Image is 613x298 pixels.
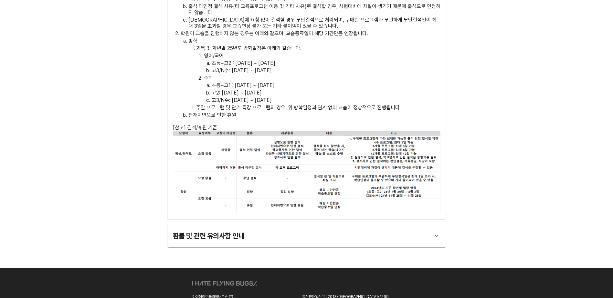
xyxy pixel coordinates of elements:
p: 과목 및 학년별 25년도 방학일정은 아래와 같습니다. [196,45,440,51]
p: [DEMOGRAPHIC_DATA]에 요청 없이 결석할 경우 무단결석으로 처리되며, 구매한 프로그램과 무관하게 무단결석일이 최대 3일을 초과할 경우 교습연장 불가 또는 기타 불... [188,17,440,29]
p: 학원이 교습을 진행하지 않는 경우는 아래와 같으며, 교습종료일이 해당 기간만큼 연장됩니다. [181,30,440,36]
p: 방학 [188,38,440,44]
p: 고3/N수: [DATE] ~ [DATE] [212,67,440,74]
p: 초등~고2 : [DATE] ~ [DATE] [212,60,440,66]
p: 천재지변으로 인한 휴원 [188,112,440,118]
p: 고2: [DATE] ~ [DATE] [212,90,440,96]
img: ihateflyingbugs [192,281,257,286]
p: 출석 미인정 결석 사유(타 교육프로그램 이용 및 기타 사유)로 결석할 경우, 시험대비에 차질이 생기기 때문에 출석으로 인정하지 않습니다. [188,3,440,15]
p: 주말 프로그램 및 단기 특강 프로그램의 경우, 위 방학일정과 관계 없이 교습이 정상적으로 진행됩니다. [196,104,440,111]
p: 영어/국어 [204,53,440,59]
div: 환불 및 관련 유의사항 안내 [168,224,446,247]
p: 수학 [204,75,440,81]
div: 환불 및 관련 유의사항 안내 [173,228,429,243]
p: 고3/N수: [DATE] ~ [DATE] [212,97,440,103]
img: absent_policy.png [173,131,440,213]
p: 초등~고1 : [DATE] ~ [DATE] [212,82,440,88]
div: [참고] 결석/휴원 기준 [173,124,440,131]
